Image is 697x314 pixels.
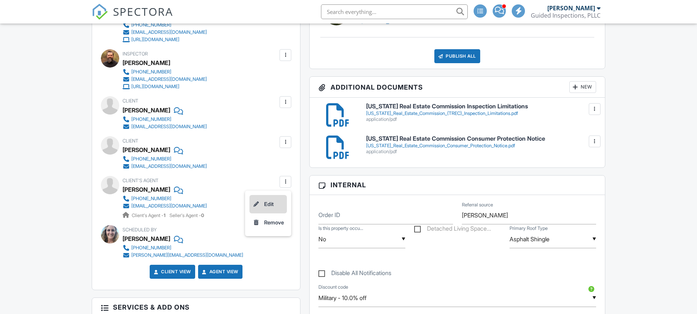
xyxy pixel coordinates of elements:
[123,116,207,123] a: [PHONE_NUMBER]
[123,252,243,259] a: [PERSON_NAME][EMAIL_ADDRESS][DOMAIN_NAME]
[131,163,207,169] div: [EMAIL_ADDRESS][DOMAIN_NAME]
[201,213,204,218] strong: 0
[123,144,170,155] div: [PERSON_NAME]
[131,196,171,202] div: [PHONE_NUMBER]
[131,29,207,35] div: [EMAIL_ADDRESS][DOMAIN_NAME]
[131,245,171,251] div: [PHONE_NUMBER]
[123,178,158,183] span: Client's Agent
[131,69,171,75] div: [PHONE_NUMBER]
[366,149,596,155] div: application/pdf
[318,225,363,232] label: Is this property occupied?
[569,81,596,93] div: New
[123,68,207,76] a: [PHONE_NUMBER]
[123,105,170,116] div: [PERSON_NAME]
[123,233,170,244] div: [PERSON_NAME]
[531,12,601,19] div: Guided Inspections, PLLC
[462,202,493,208] label: Referral source
[131,252,243,258] div: [PERSON_NAME][EMAIL_ADDRESS][DOMAIN_NAME]
[132,213,167,218] span: Client's Agent -
[321,4,468,19] input: Search everything...
[318,284,348,290] label: Discount code
[123,57,170,68] div: [PERSON_NAME]
[414,225,491,234] label: Detached Living Space Structure(s)
[434,49,480,63] div: Publish All
[318,211,340,219] label: Order ID
[310,77,605,98] h3: Additional Documents
[131,124,207,130] div: [EMAIL_ADDRESS][DOMAIN_NAME]
[310,176,605,195] h3: Internal
[249,195,287,213] a: Edit
[123,123,207,130] a: [EMAIL_ADDRESS][DOMAIN_NAME]
[123,163,207,170] a: [EMAIL_ADDRESS][DOMAIN_NAME]
[131,116,171,122] div: [PHONE_NUMBER]
[123,98,138,104] span: Client
[131,84,179,90] div: [URL][DOMAIN_NAME]
[366,116,596,122] div: application/pdf
[318,270,391,279] label: Disable All Notifications
[123,36,207,43] a: [URL][DOMAIN_NAME]
[366,103,596,122] a: [US_STATE] Real Estate Commission Inspection Limitations [US_STATE]_Real_Estate_Commission_(TREC)...
[131,37,179,43] div: [URL][DOMAIN_NAME]
[113,4,173,19] span: SPECTORA
[366,136,596,154] a: [US_STATE] Real Estate Commission Consumer Protection Notice [US_STATE]_Real_Estate_Commission_Co...
[510,225,548,232] label: Primary Roof Type
[131,76,207,82] div: [EMAIL_ADDRESS][DOMAIN_NAME]
[123,76,207,83] a: [EMAIL_ADDRESS][DOMAIN_NAME]
[164,213,165,218] strong: 1
[123,83,207,90] a: [URL][DOMAIN_NAME]
[249,213,287,232] a: Remove
[123,138,138,144] span: Client
[123,227,157,232] span: Scheduled By
[366,103,596,110] h6: [US_STATE] Real Estate Commission Inspection Limitations
[366,111,596,116] div: [US_STATE]_Real_Estate_Commission_(TREC)_Inspection_Limitations.pdf
[366,136,596,142] h6: [US_STATE] Real Estate Commission Consumer Protection Notice
[123,29,207,36] a: [EMAIL_ADDRESS][DOMAIN_NAME]
[123,202,207,210] a: [EMAIL_ADDRESS][DOMAIN_NAME]
[92,4,108,20] img: The Best Home Inspection Software - Spectora
[123,244,243,252] a: [PHONE_NUMBER]
[131,203,207,209] div: [EMAIL_ADDRESS][DOMAIN_NAME]
[366,143,596,149] div: [US_STATE]_Real_Estate_Commission_Consumer_Protection_Notice.pdf
[123,51,148,57] span: Inspector
[169,213,204,218] span: Seller's Agent -
[201,268,238,275] a: Agent View
[547,4,595,12] div: [PERSON_NAME]
[123,155,207,163] a: [PHONE_NUMBER]
[92,10,173,25] a: SPECTORA
[123,195,207,202] a: [PHONE_NUMBER]
[123,184,170,195] a: [PERSON_NAME]
[131,156,171,162] div: [PHONE_NUMBER]
[152,268,191,275] a: Client View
